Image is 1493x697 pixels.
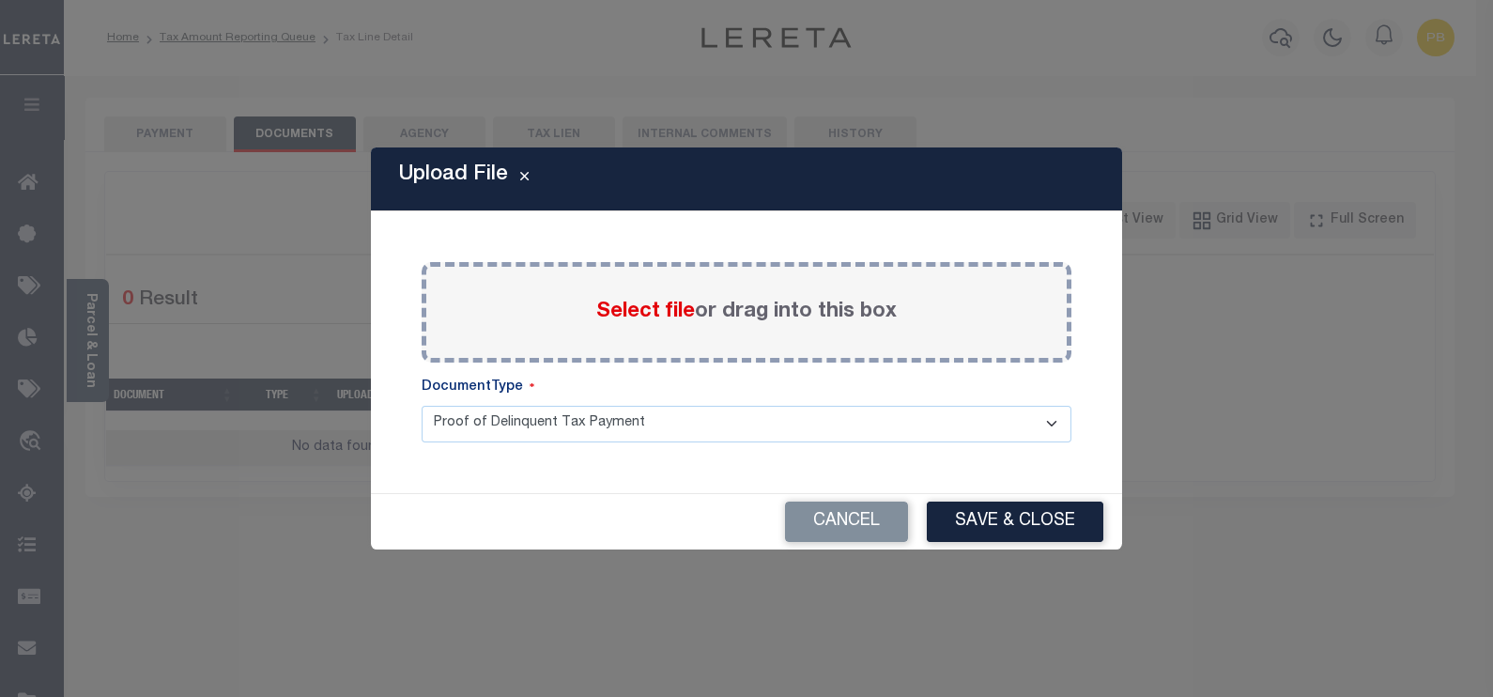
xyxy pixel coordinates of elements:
[785,502,908,542] button: Cancel
[927,502,1103,542] button: Save & Close
[596,302,695,322] span: Select file
[399,163,508,187] h5: Upload File
[422,378,534,398] label: DocumentType
[508,168,541,191] button: Close
[596,297,897,328] label: or drag into this box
